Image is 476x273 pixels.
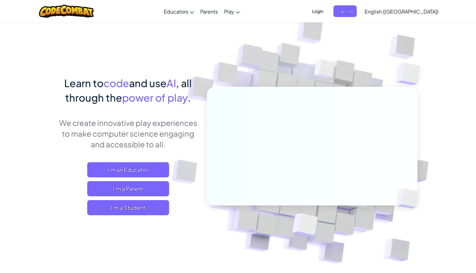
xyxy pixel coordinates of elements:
[302,47,348,94] img: Overlap cubes
[333,5,357,17] button: Sign Up
[221,3,243,20] a: Play
[104,77,129,89] span: code
[87,162,169,177] a: I'm an Educator
[161,3,197,20] a: Educators
[308,5,327,17] button: Login
[188,91,191,104] span: .
[387,175,434,222] img: Overlap cubes
[122,91,188,104] span: power of play
[164,8,188,15] span: Educators
[39,5,94,18] img: CodeCombat logo
[224,8,234,15] span: Play
[277,200,333,252] img: Overlap cubes
[365,8,439,15] span: English ([GEOGRAPHIC_DATA])
[129,77,167,89] span: and use
[59,117,197,150] p: We create innovative play experiences to make computer science engaging and accessible to all.
[87,200,169,215] button: I'm a Student
[167,77,176,89] span: AI
[384,47,438,101] img: Overlap cubes
[64,77,104,89] span: Learn to
[361,3,442,20] a: English ([GEOGRAPHIC_DATA])
[197,3,221,20] a: Parents
[87,181,169,196] a: I'm a Parent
